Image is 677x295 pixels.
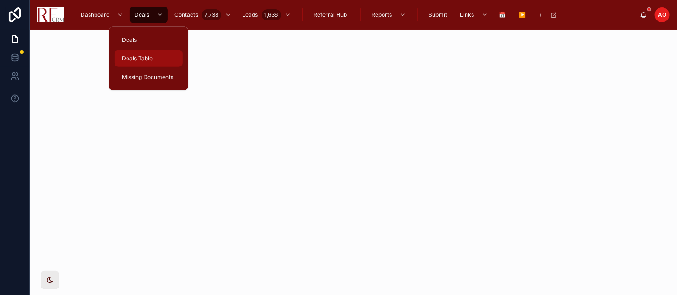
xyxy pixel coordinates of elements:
a: Deals [130,7,168,23]
span: Referral Hub [314,11,347,19]
a: Deals Table [115,50,183,67]
span: Deals [134,11,149,19]
span: Contacts [174,11,198,19]
span: Missing Documents [122,73,173,81]
a: + [535,7,562,23]
span: AO [658,11,666,19]
span: ▶️ [519,11,526,19]
span: Reports [372,11,392,19]
a: 📅 [495,7,513,23]
span: Leads [243,11,258,19]
span: Deals Table [122,55,153,62]
a: ▶️ [515,7,533,23]
a: Links [456,7,493,23]
a: Missing Documents [115,69,183,85]
div: 1,636 [262,9,281,20]
span: Dashboard [81,11,109,19]
span: Deals [122,36,137,44]
a: Leads1,636 [238,7,296,23]
a: Submit [424,7,454,23]
a: Dashboard [76,7,128,23]
span: + [539,11,543,19]
div: 7,738 [202,9,221,20]
span: Links [460,11,474,19]
a: Referral Hub [309,7,354,23]
a: Deals [115,32,183,48]
span: 📅 [499,11,506,19]
a: Reports [367,7,411,23]
a: Contacts7,738 [170,7,236,23]
div: scrollable content [71,5,640,25]
img: App logo [37,7,64,22]
span: Submit [429,11,447,19]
